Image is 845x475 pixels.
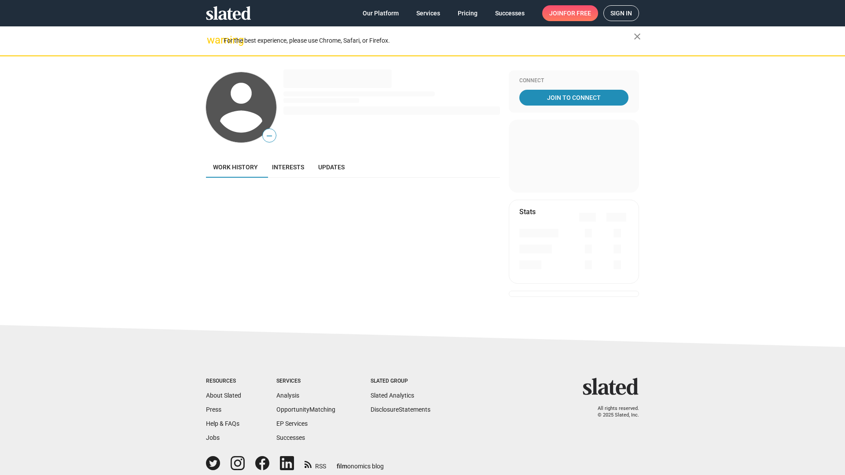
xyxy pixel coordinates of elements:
a: Interests [265,157,311,178]
a: Successes [276,434,305,441]
span: Services [416,5,440,21]
p: All rights reserved. © 2025 Slated, Inc. [588,406,639,418]
a: Successes [488,5,532,21]
span: film [337,463,347,470]
a: Our Platform [356,5,406,21]
a: Slated Analytics [371,392,414,399]
mat-icon: close [632,31,643,42]
a: Joinfor free [542,5,598,21]
mat-icon: warning [207,35,217,45]
span: Join To Connect [521,90,627,106]
span: Our Platform [363,5,399,21]
a: EP Services [276,420,308,427]
a: Services [409,5,447,21]
div: Connect [519,77,628,84]
span: Pricing [458,5,478,21]
span: Successes [495,5,525,21]
a: Sign in [603,5,639,21]
a: Updates [311,157,352,178]
span: Join [549,5,591,21]
a: DisclosureStatements [371,406,430,413]
span: Interests [272,164,304,171]
a: Jobs [206,434,220,441]
a: Pricing [451,5,485,21]
span: Sign in [610,6,632,21]
a: Press [206,406,221,413]
a: Analysis [276,392,299,399]
a: RSS [305,457,326,471]
div: Resources [206,378,241,385]
a: OpportunityMatching [276,406,335,413]
span: Updates [318,164,345,171]
a: Join To Connect [519,90,628,106]
mat-card-title: Stats [519,207,536,216]
div: For the best experience, please use Chrome, Safari, or Firefox. [224,35,634,47]
a: Help & FAQs [206,420,239,427]
span: — [263,130,276,142]
span: for free [563,5,591,21]
a: Work history [206,157,265,178]
div: Services [276,378,335,385]
div: Slated Group [371,378,430,385]
a: filmonomics blog [337,455,384,471]
a: About Slated [206,392,241,399]
span: Work history [213,164,258,171]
